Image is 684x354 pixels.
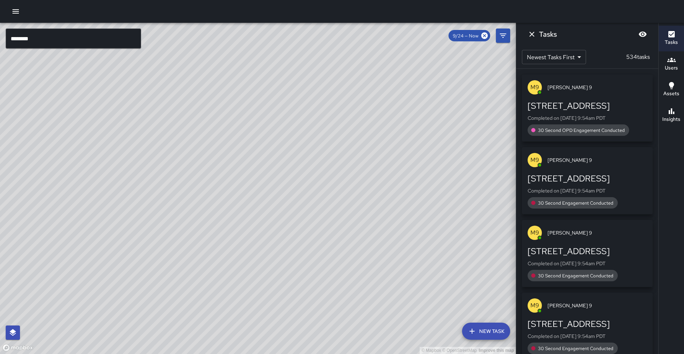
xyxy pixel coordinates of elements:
[548,302,647,309] span: [PERSON_NAME] 9
[539,29,557,40] h6: Tasks
[528,187,647,194] p: Completed on [DATE] 9:54am PDT
[548,84,647,91] span: [PERSON_NAME] 9
[528,114,647,122] p: Completed on [DATE] 9:54am PDT
[659,26,684,51] button: Tasks
[528,100,647,112] div: [STREET_ADDRESS]
[662,116,680,123] h6: Insights
[528,333,647,340] p: Completed on [DATE] 9:54am PDT
[528,246,647,257] div: [STREET_ADDRESS]
[522,50,586,64] div: Newest Tasks First
[548,157,647,164] span: [PERSON_NAME] 9
[522,220,653,287] button: M9[PERSON_NAME] 9[STREET_ADDRESS]Completed on [DATE] 9:54am PDT30 Second Engagement Conducted
[528,173,647,184] div: [STREET_ADDRESS]
[534,273,618,279] span: 30 Second Engagement Conducted
[530,229,539,237] p: M9
[665,64,678,72] h6: Users
[659,51,684,77] button: Users
[522,147,653,214] button: M9[PERSON_NAME] 9[STREET_ADDRESS]Completed on [DATE] 9:54am PDT30 Second Engagement Conducted
[449,33,483,39] span: 9/24 — Now
[534,345,618,352] span: 30 Second Engagement Conducted
[528,318,647,330] div: [STREET_ADDRESS]
[548,229,647,236] span: [PERSON_NAME] 9
[528,260,647,267] p: Completed on [DATE] 9:54am PDT
[665,39,678,46] h6: Tasks
[530,301,539,310] p: M9
[522,75,653,142] button: M9[PERSON_NAME] 9[STREET_ADDRESS]Completed on [DATE] 9:54am PDT30 Second OPD Engagement Conducted
[462,323,510,340] button: New Task
[449,30,490,41] div: 9/24 — Now
[534,127,629,133] span: 30 Second OPD Engagement Conducted
[663,90,679,98] h6: Assets
[659,103,684,128] button: Insights
[659,77,684,103] button: Assets
[636,27,650,41] button: Blur
[496,29,510,43] button: Filters
[530,83,539,92] p: M9
[530,156,539,164] p: M9
[525,27,539,41] button: Dismiss
[623,53,653,61] p: 534 tasks
[534,200,618,206] span: 30 Second Engagement Conducted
